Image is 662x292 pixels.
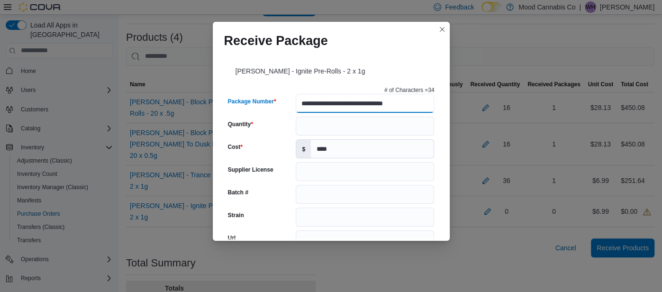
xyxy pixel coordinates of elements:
button: Closes this modal window [436,24,448,35]
label: Quantity [228,120,253,128]
label: Strain [228,211,244,219]
label: Supplier License [228,166,273,173]
div: [PERSON_NAME] - Ignite Pre-Rolls - 2 x 1g [224,56,438,82]
h1: Receive Package [224,33,328,48]
label: Batch # [228,189,248,196]
label: Url [228,234,236,242]
p: # of Characters = 34 [384,86,435,94]
label: Package Number [228,98,276,105]
label: $ [296,140,311,158]
label: Cost [228,143,243,151]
